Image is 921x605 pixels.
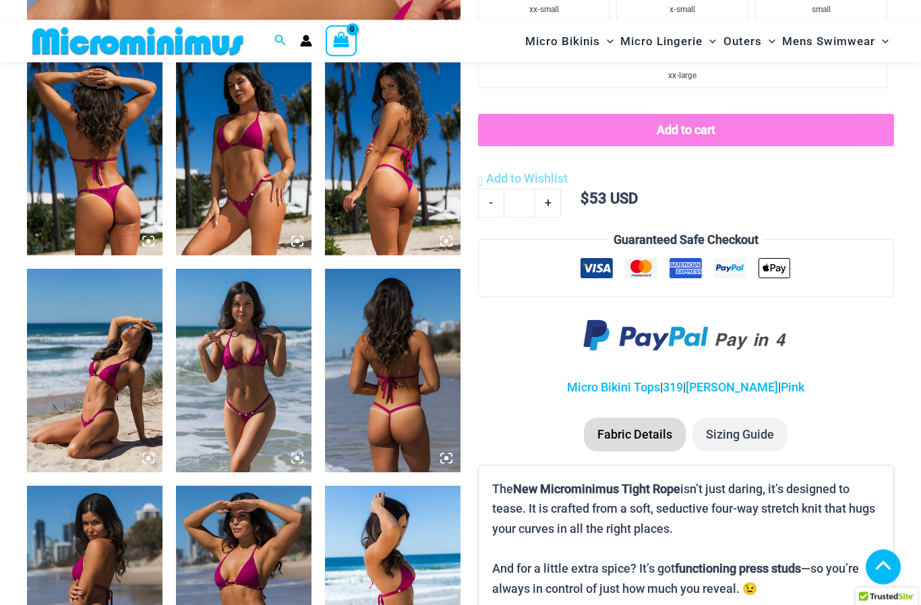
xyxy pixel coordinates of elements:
span: Micro Lingerie [620,24,703,59]
a: - [478,189,504,218]
span: $ [581,191,589,208]
span: x-small [670,5,695,15]
span: Menu Toggle [762,24,775,59]
a: + [535,189,561,218]
bdi: 53 USD [581,191,638,208]
img: Tight Rope Pink 319 Top 4228 Thong [27,53,162,256]
a: 319 [663,381,683,395]
button: Add to cart [478,115,894,147]
a: View Shopping Cart, empty [326,26,357,57]
input: Product quantity [504,189,535,218]
a: Search icon link [274,33,287,50]
p: The isn’t just daring, it’s designed to tease. It is crafted from a soft, seductive four-way stre... [492,480,880,600]
span: Menu Toggle [703,24,716,59]
img: Tight Rope Pink 319 Top 4228 Thong [325,53,460,256]
a: Micro LingerieMenu ToggleMenu Toggle [617,24,719,59]
img: Tight Rope Pink 319 Top 4212 Micro [176,269,311,472]
p: | | | [478,378,894,398]
a: OutersMenu ToggleMenu Toggle [720,24,779,59]
span: Add to Wishlist [486,172,568,186]
a: Account icon link [300,35,312,47]
nav: Site Navigation [520,22,894,61]
b: functioning press studs [675,562,801,576]
span: small [812,5,831,15]
li: Fabric Details [584,418,686,452]
a: Micro Bikini Tops [567,381,660,395]
span: xx-large [668,71,696,81]
a: Micro BikinisMenu ToggleMenu Toggle [522,24,617,59]
img: Tight Rope Pink 319 Top 4212 Micro [325,269,460,472]
span: Mens Swimwear [782,24,875,59]
a: Pink [781,381,804,395]
a: Add to Wishlist [478,169,568,189]
span: Micro Bikinis [525,24,600,59]
a: Mens SwimwearMenu ToggleMenu Toggle [779,24,892,59]
span: Menu Toggle [600,24,614,59]
span: Outers [723,24,762,59]
img: Tight Rope Pink 319 Top 4228 Thong [176,53,311,256]
li: Sizing Guide [692,418,788,452]
li: xx-large [478,62,887,89]
span: xx-small [529,5,559,15]
legend: Guaranteed Safe Checkout [608,230,764,251]
img: Tight Rope Pink 319 Top 4228 Thong [27,269,162,472]
span: Menu Toggle [875,24,889,59]
a: [PERSON_NAME] [686,381,778,395]
b: New Microminimus Tight Rope [513,482,680,497]
img: MM SHOP LOGO FLAT [27,26,249,57]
